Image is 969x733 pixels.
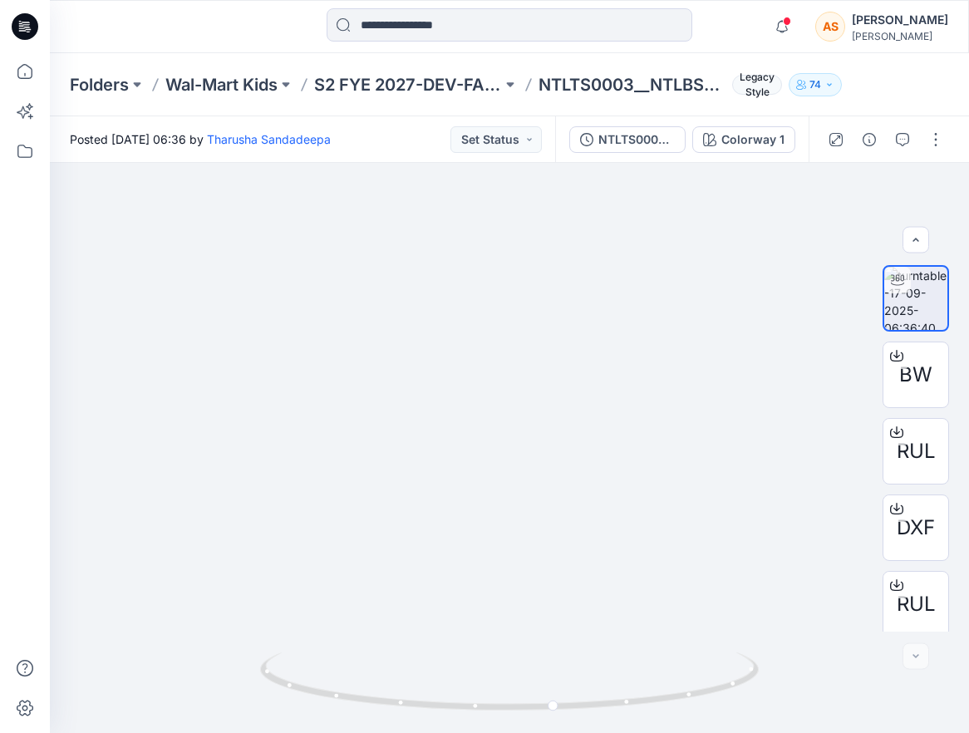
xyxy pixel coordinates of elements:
span: RUL [897,436,936,466]
button: 74 [789,73,842,96]
span: RUL [897,589,936,619]
a: Folders [70,73,129,96]
span: Legacy Style [732,75,782,95]
button: Colorway 1 [692,126,795,153]
span: DXF [897,513,935,543]
div: [PERSON_NAME] [852,30,948,42]
span: BW [899,360,932,390]
div: NTLTS0003__NTLBS0002 [598,130,675,149]
a: S2 FYE 2027-DEV-FASHION [314,73,502,96]
button: Details [856,126,883,153]
div: [PERSON_NAME] [852,10,948,30]
p: 74 [809,76,821,94]
button: Legacy Style [726,73,782,96]
a: Wal-Mart Kids [165,73,278,96]
a: Tharusha Sandadeepa [207,132,331,146]
p: NTLTS0003__NTLBS0002 [539,73,726,96]
span: Posted [DATE] 06:36 by [70,130,331,148]
img: turntable-17-09-2025-06:36:40 [884,267,947,330]
div: Colorway 1 [721,130,785,149]
button: NTLTS0003__NTLBS0002 [569,126,686,153]
div: AS [815,12,845,42]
